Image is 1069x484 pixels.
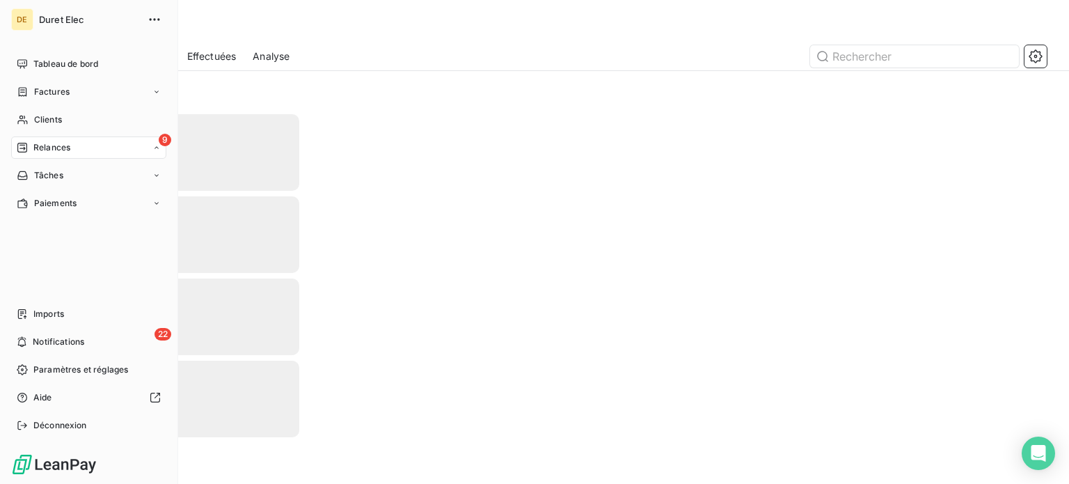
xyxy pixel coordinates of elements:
[155,328,171,341] span: 22
[33,336,84,348] span: Notifications
[33,419,87,432] span: Déconnexion
[810,45,1019,68] input: Rechercher
[34,86,70,98] span: Factures
[34,169,63,182] span: Tâches
[253,49,290,63] span: Analyse
[34,197,77,210] span: Paiements
[33,141,70,154] span: Relances
[11,453,97,476] img: Logo LeanPay
[33,58,98,70] span: Tableau de bord
[187,49,237,63] span: Effectuées
[1022,437,1055,470] div: Open Intercom Messenger
[33,391,52,404] span: Aide
[39,14,139,25] span: Duret Elec
[11,387,166,409] a: Aide
[11,8,33,31] div: DE
[159,134,171,146] span: 9
[34,114,62,126] span: Clients
[33,364,128,376] span: Paramètres et réglages
[33,308,64,320] span: Imports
